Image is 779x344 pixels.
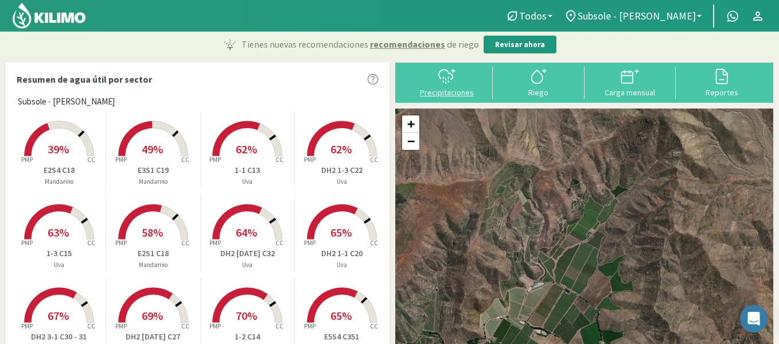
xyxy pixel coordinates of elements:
span: Subsole - [PERSON_NAME] [18,95,115,109]
p: Uva [295,177,389,187]
tspan: PMP [209,322,221,330]
p: DH2 1-1 C20 [295,248,389,260]
tspan: CC [370,322,378,330]
p: 1-2 C14 [201,331,294,343]
tspan: CC [181,156,189,164]
span: Todos [519,10,547,22]
tspan: PMP [209,239,221,247]
tspan: CC [370,156,378,164]
tspan: PMP [21,156,32,164]
tspan: CC [87,322,95,330]
tspan: PMP [21,239,32,247]
tspan: CC [87,239,95,247]
span: 69% [142,308,163,323]
span: 64% [236,225,257,239]
span: 62% [236,142,257,156]
p: Uva [295,260,389,270]
tspan: PMP [115,156,127,164]
button: Riego [493,67,585,97]
tspan: CC [181,322,189,330]
div: Carga mensual [588,88,673,96]
p: Mandarino [12,177,106,187]
img: Kilimo [11,2,87,29]
tspan: PMP [304,239,316,247]
p: E3S1 C19 [106,164,200,176]
tspan: PMP [209,156,221,164]
p: Resumen de agua útil por sector [17,72,152,86]
a: Zoom out [402,133,419,150]
tspan: CC [275,156,283,164]
a: Zoom in [402,115,419,133]
p: DH2 [DATE] C27 [106,331,200,343]
button: Revisar ahora [484,36,556,54]
span: 49% [142,142,163,156]
button: Precipitaciones [401,67,493,97]
p: Tienes nuevas recomendaciones [242,37,479,51]
div: Reportes [679,88,764,96]
tspan: CC [370,239,378,247]
span: 39% [48,142,69,156]
span: 62% [330,142,352,156]
tspan: PMP [304,322,316,330]
tspan: CC [275,322,283,330]
p: Revisar ahora [495,39,545,51]
span: 70% [236,308,257,323]
tspan: CC [87,156,95,164]
span: 63% [48,225,69,239]
span: 65% [330,308,352,323]
tspan: PMP [115,322,127,330]
p: E2S1 C18 [106,248,200,260]
button: Carga mensual [585,67,676,97]
button: Reportes [676,67,768,97]
tspan: CC [275,239,283,247]
p: Uva [201,177,294,187]
p: Uva [201,260,294,270]
div: Precipitaciones [404,88,489,96]
p: Mandarino [106,177,200,187]
span: recomendaciones [370,37,445,51]
p: 1-3 C15 [12,248,106,260]
p: E5S4 C351 [295,331,389,343]
p: 1-1 C13 [201,164,294,176]
div: Open Intercom Messenger [740,305,768,333]
tspan: PMP [115,239,127,247]
span: Subsole - [PERSON_NAME] [578,10,696,22]
p: Mandarino [106,260,200,270]
tspan: PMP [21,322,32,330]
p: DH2 3-1 C30 - 31 [12,331,106,343]
span: 67% [48,308,69,323]
div: Riego [496,88,581,96]
span: 65% [330,225,352,239]
span: de riego [447,37,479,51]
p: DH2 1-3 C22 [295,164,389,176]
tspan: CC [181,239,189,247]
p: DH2 [DATE] C32 [201,248,294,260]
tspan: PMP [304,156,316,164]
p: E2S4 C18 [12,164,106,176]
p: Uva [12,260,106,270]
span: 58% [142,225,163,239]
